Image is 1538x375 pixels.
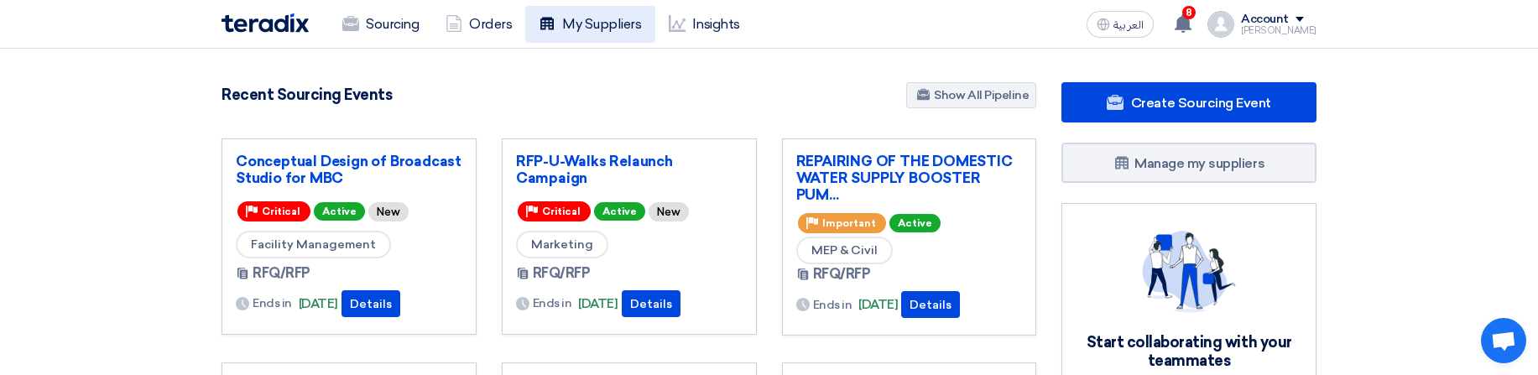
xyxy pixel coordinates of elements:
[594,202,645,221] span: Active
[236,231,391,258] span: Facility Management
[1082,333,1296,371] div: Start collaborating with your teammates
[1087,11,1154,38] button: العربية
[796,237,893,264] span: MEP & Civil
[1142,231,1236,313] img: invite_your_team.svg
[906,82,1036,108] a: Show All Pipeline
[1481,318,1526,363] a: Open chat
[432,6,525,43] a: Orders
[341,290,400,317] button: Details
[1241,13,1289,27] div: Account
[822,217,876,229] span: Important
[236,153,462,186] a: Conceptual Design of Broadcast Studio for MBC
[525,6,654,43] a: My Suppliers
[299,294,338,314] span: [DATE]
[368,202,409,221] div: New
[222,13,309,33] img: Teradix logo
[516,231,608,258] span: Marketing
[796,153,1023,203] a: REPAIRING OF THE DOMESTIC WATER SUPPLY BOOSTER PUM...
[813,296,852,314] span: Ends in
[889,214,941,232] span: Active
[901,291,960,318] button: Details
[622,290,680,317] button: Details
[1182,6,1196,19] span: 8
[253,294,292,312] span: Ends in
[1061,143,1316,183] a: Manage my suppliers
[1241,26,1316,35] div: [PERSON_NAME]
[314,202,365,221] span: Active
[1113,19,1144,31] span: العربية
[1131,95,1271,111] span: Create Sourcing Event
[533,294,572,312] span: Ends in
[516,153,743,186] a: RFP-U-Walks Relaunch Campaign
[649,202,689,221] div: New
[262,206,300,217] span: Critical
[1207,11,1234,38] img: profile_test.png
[655,6,753,43] a: Insights
[329,6,432,43] a: Sourcing
[253,263,310,284] span: RFQ/RFP
[533,263,591,284] span: RFQ/RFP
[542,206,581,217] span: Critical
[813,264,871,284] span: RFQ/RFP
[578,294,618,314] span: [DATE]
[858,295,898,315] span: [DATE]
[222,86,392,104] h4: Recent Sourcing Events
